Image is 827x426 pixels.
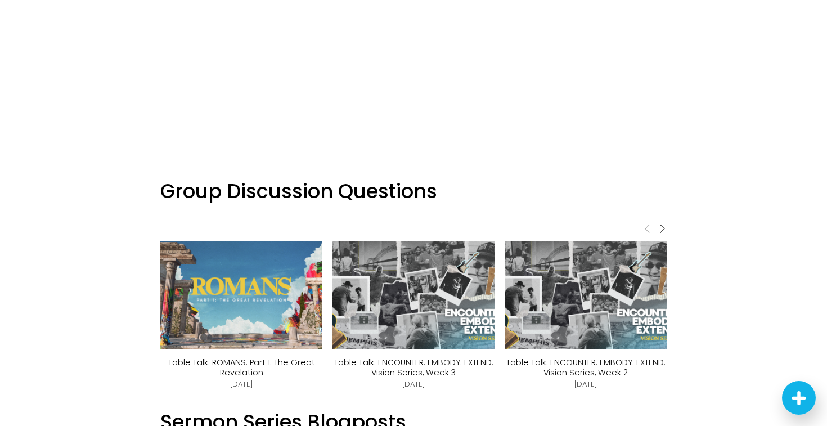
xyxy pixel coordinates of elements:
[145,241,337,349] img: Table Talk: ROMANS: Part 1: The Great Revelation
[160,241,322,349] a: Table Talk: ROMANS: Part 1: The Great Revelation
[506,357,666,378] a: Table Talk: ENCOUNTER. EMBODY. EXTEND. Vision Series, Week 2
[658,224,667,234] span: Next
[168,357,315,378] a: Table Talk: ROMANS: Part 1: The Great Revelation
[160,178,667,205] h3: Group Discussion Questions
[489,241,681,349] img: Table Talk: ENCOUNTER. EMBODY. EXTEND. Vision Series, Week 2
[332,241,495,349] a: Table Talk: ENCOUNTER. EMBODY. EXTEND. Vision Series, Week 3
[317,241,509,349] img: Table Talk: ENCOUNTER. EMBODY. EXTEND. Vision Series, Week 3
[643,224,652,234] span: Previous
[230,379,253,389] time: [DATE]
[505,241,667,349] a: Table Talk: ENCOUNTER. EMBODY. EXTEND. Vision Series, Week 2
[574,379,597,389] time: [DATE]
[334,357,493,378] a: Table Talk: ENCOUNTER. EMBODY. EXTEND. Vision Series, Week 3
[402,379,425,389] time: [DATE]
